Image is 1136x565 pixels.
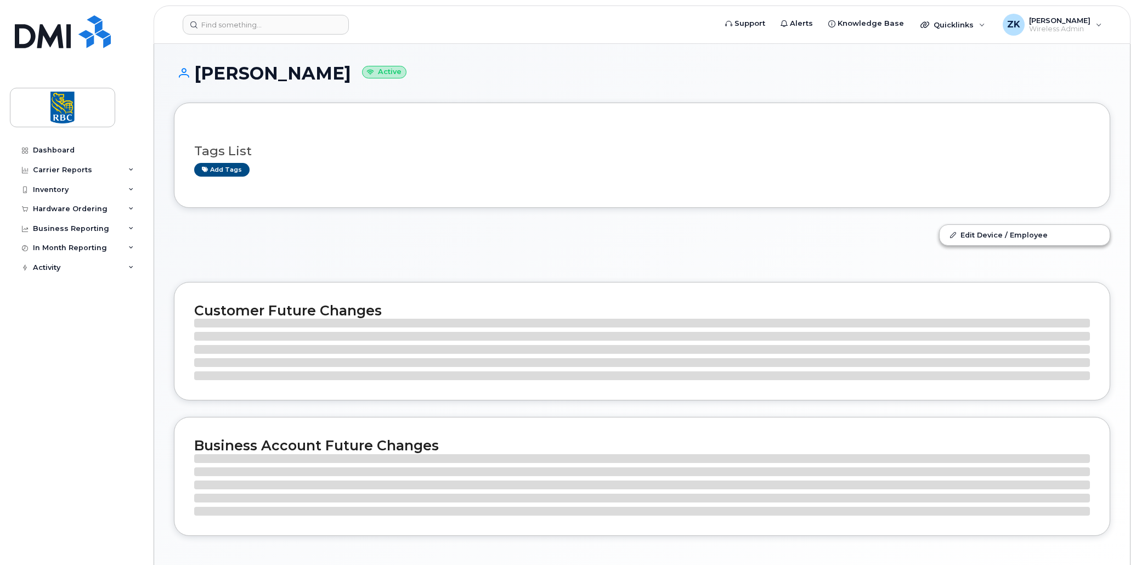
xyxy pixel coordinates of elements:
[940,225,1110,245] a: Edit Device / Employee
[362,66,406,78] small: Active
[174,64,1110,83] h1: [PERSON_NAME]
[194,302,1090,319] h2: Customer Future Changes
[194,144,1090,158] h3: Tags List
[194,163,250,177] a: Add tags
[194,437,1090,454] h2: Business Account Future Changes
